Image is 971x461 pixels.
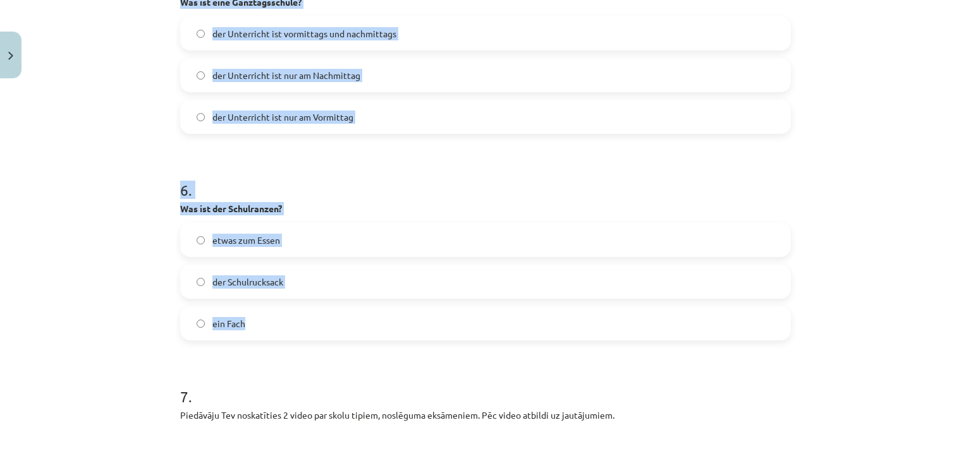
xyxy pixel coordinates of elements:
span: der Unterricht ist vormittags und nachmittags [212,27,396,40]
h1: 7 . [180,366,791,405]
h1: 6 . [180,159,791,198]
img: icon-close-lesson-0947bae3869378f0d4975bcd49f059093ad1ed9edebbc8119c70593378902aed.svg [8,52,13,60]
input: der Unterricht ist nur am Nachmittag [197,71,205,80]
span: der Unterricht ist nur am Nachmittag [212,69,360,82]
span: ein Fach [212,317,245,330]
input: der Schulrucksack [197,278,205,286]
input: ein Fach [197,320,205,328]
span: der Schulrucksack [212,275,283,289]
input: der Unterricht ist vormittags und nachmittags [197,30,205,38]
strong: Was ist der Schulranzen? [180,203,282,214]
input: der Unterricht ist nur am Vormittag [197,113,205,121]
p: Piedāvāju Tev noskatīties 2 video par skolu tipiem, noslēguma eksāmeniem. Pēc video atbildi uz ja... [180,409,791,422]
span: der Unterricht ist nur am Vormittag [212,111,353,124]
input: etwas zum Essen [197,236,205,244]
span: etwas zum Essen [212,234,280,247]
